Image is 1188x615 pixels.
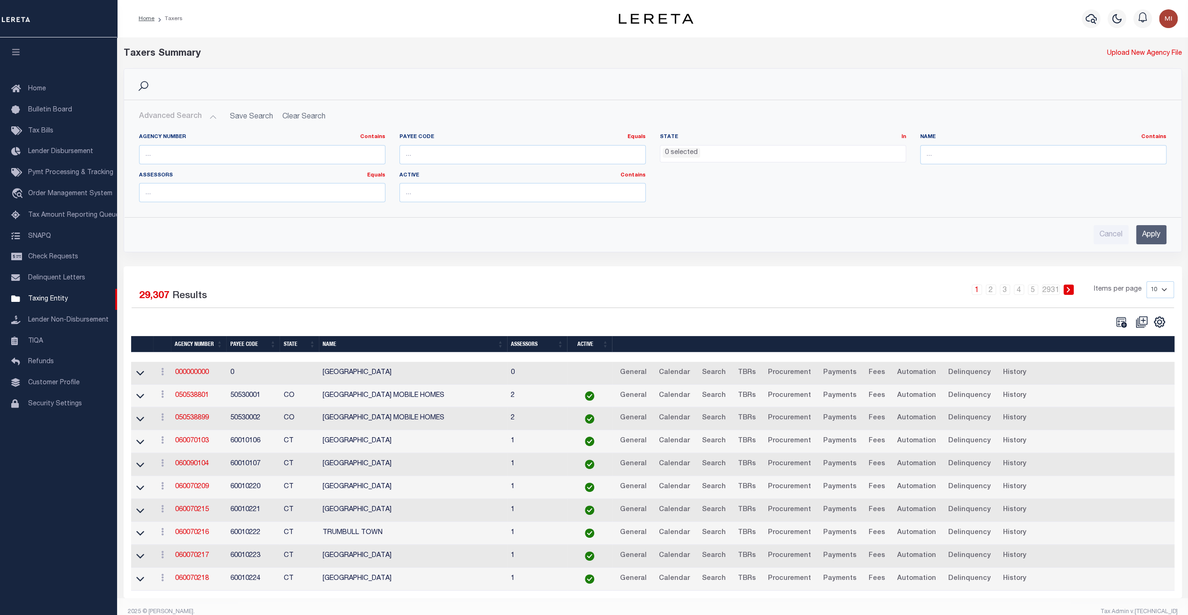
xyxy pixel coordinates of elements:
[819,366,861,381] a: Payments
[226,476,280,499] td: 60010220
[893,549,940,564] a: Automation
[764,388,815,403] a: Procurement
[1042,285,1060,295] a: 2931
[585,505,594,515] img: check-icon-green.svg
[28,169,113,176] span: Pymt Processing & Tracking
[585,414,594,424] img: check-icon-green.svg
[507,362,567,385] td: 0
[28,296,68,302] span: Taxing Entity
[319,476,507,499] td: [GEOGRAPHIC_DATA]
[612,336,1175,352] th: &nbsp;
[734,549,760,564] a: TBRs
[139,172,385,180] label: Assessors
[399,133,646,141] label: Payee Code
[175,529,208,536] a: 060070216
[999,480,1031,495] a: History
[944,388,995,403] a: Delinquency
[124,47,914,61] div: Taxers Summary
[893,503,940,518] a: Automation
[893,571,940,586] a: Automation
[175,506,208,513] a: 060070215
[819,388,861,403] a: Payments
[819,457,861,472] a: Payments
[585,551,594,561] img: check-icon-green.svg
[999,388,1031,403] a: History
[893,388,940,403] a: Automation
[986,285,996,295] a: 2
[28,380,80,386] span: Customer Profile
[175,461,208,467] a: 060090104
[28,233,51,239] span: SNAPQ
[139,183,385,202] input: ...
[819,480,861,495] a: Payments
[944,571,995,586] a: Delinquency
[28,148,93,155] span: Lender Disbursement
[734,503,760,518] a: TBRs
[175,392,208,399] a: 050538801
[319,407,507,430] td: [GEOGRAPHIC_DATA] MOBILE HOMES
[944,411,995,426] a: Delinquency
[734,480,760,495] a: TBRs
[944,366,995,381] a: Delinquency
[585,483,594,492] img: check-icon-green.svg
[28,359,54,365] span: Refunds
[698,503,730,518] a: Search
[893,434,940,449] a: Automation
[655,366,694,381] a: Calendar
[1014,285,1024,295] a: 4
[734,434,760,449] a: TBRs
[28,128,53,134] span: Tax Bills
[507,545,567,568] td: 1
[616,503,651,518] a: General
[319,430,507,453] td: [GEOGRAPHIC_DATA]
[698,526,730,541] a: Search
[999,503,1031,518] a: History
[319,385,507,408] td: [GEOGRAPHIC_DATA] MOBILE HOMES
[280,522,319,545] td: CT
[616,434,651,449] a: General
[616,388,651,403] a: General
[764,526,815,541] a: Procurement
[660,133,906,141] label: State
[280,430,319,453] td: CT
[226,407,280,430] td: 50530002
[999,571,1031,586] a: History
[819,571,861,586] a: Payments
[139,16,155,22] a: Home
[139,145,385,164] input: ...
[819,411,861,426] a: Payments
[1136,225,1166,244] input: Apply
[944,549,995,564] a: Delinquency
[864,457,889,472] a: Fees
[507,430,567,453] td: 1
[819,434,861,449] a: Payments
[920,145,1166,164] input: ...
[280,499,319,522] td: CT
[764,480,815,495] a: Procurement
[585,391,594,401] img: check-icon-green.svg
[28,190,112,197] span: Order Management System
[864,434,889,449] a: Fees
[226,568,280,591] td: 60010224
[698,480,730,495] a: Search
[1094,285,1142,295] span: Items per page
[893,411,940,426] a: Automation
[139,108,217,126] button: Advanced Search
[585,528,594,538] img: check-icon-green.svg
[28,86,46,92] span: Home
[944,434,995,449] a: Delinquency
[698,366,730,381] a: Search
[734,366,760,381] a: TBRs
[655,434,694,449] a: Calendar
[764,366,815,381] a: Procurement
[764,503,815,518] a: Procurement
[764,434,815,449] a: Procurement
[280,407,319,430] td: CO
[616,571,651,586] a: General
[627,134,646,139] a: Equals
[999,526,1031,541] a: History
[1000,285,1010,295] a: 3
[619,14,694,24] img: logo-dark.svg
[616,480,651,495] a: General
[698,388,730,403] a: Search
